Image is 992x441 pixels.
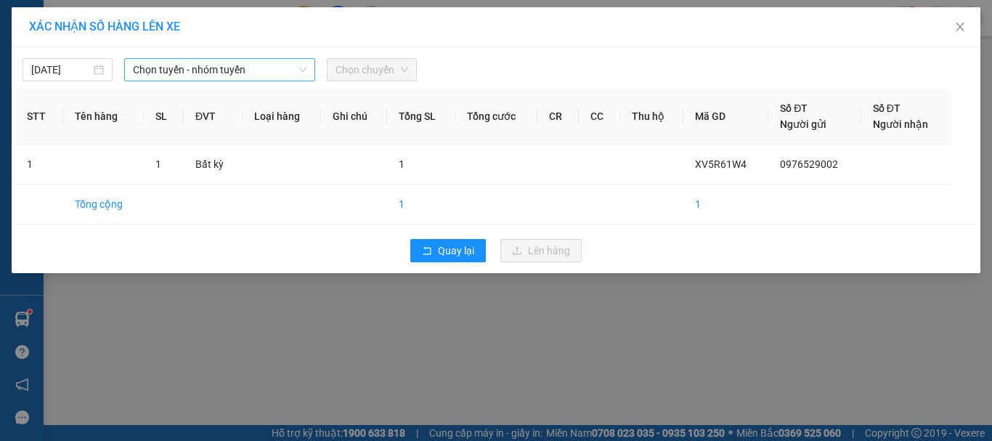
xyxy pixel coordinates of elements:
[579,89,620,145] th: CC
[780,102,808,114] span: Số ĐT
[336,59,408,81] span: Chọn chuyến
[422,246,432,257] span: rollback
[780,118,826,130] span: Người gửi
[29,20,180,33] span: XÁC NHẬN SỐ HÀNG LÊN XE
[940,7,980,48] button: Close
[298,65,307,74] span: down
[184,89,243,145] th: ĐVT
[399,158,404,170] span: 1
[954,21,966,33] span: close
[873,118,928,130] span: Người nhận
[873,102,900,114] span: Số ĐT
[387,185,455,224] td: 1
[155,158,161,170] span: 1
[438,243,474,259] span: Quay lại
[620,89,684,145] th: Thu hộ
[15,89,63,145] th: STT
[321,89,387,145] th: Ghi chú
[455,89,537,145] th: Tổng cước
[537,89,579,145] th: CR
[780,158,838,170] span: 0976529002
[695,158,747,170] span: XV5R61W4
[144,89,184,145] th: SL
[410,239,486,262] button: rollbackQuay lại
[133,59,306,81] span: Chọn tuyến - nhóm tuyến
[243,89,321,145] th: Loại hàng
[184,145,243,185] td: Bất kỳ
[15,145,63,185] td: 1
[500,239,582,262] button: uploadLên hàng
[63,89,144,145] th: Tên hàng
[31,62,91,78] input: 13/09/2025
[683,185,768,224] td: 1
[387,89,455,145] th: Tổng SL
[683,89,768,145] th: Mã GD
[63,185,144,224] td: Tổng cộng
